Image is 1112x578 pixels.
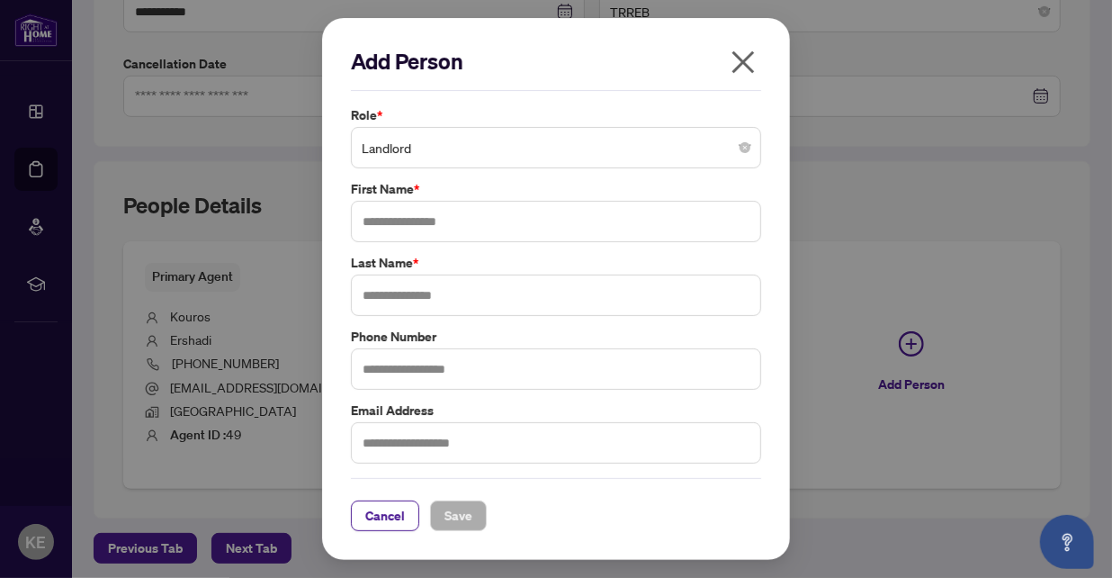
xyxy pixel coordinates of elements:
span: close [729,48,758,77]
span: close-circle [740,142,750,153]
h2: Add Person [351,47,761,76]
span: Cancel [365,501,405,530]
button: Open asap [1040,515,1094,569]
button: Save [430,501,487,531]
label: Role [351,105,761,125]
button: Cancel [351,501,419,531]
label: First Name [351,179,761,199]
label: Last Name [351,253,761,273]
label: Phone Number [351,327,761,347]
label: Email Address [351,401,761,420]
span: Landlord [362,131,750,165]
